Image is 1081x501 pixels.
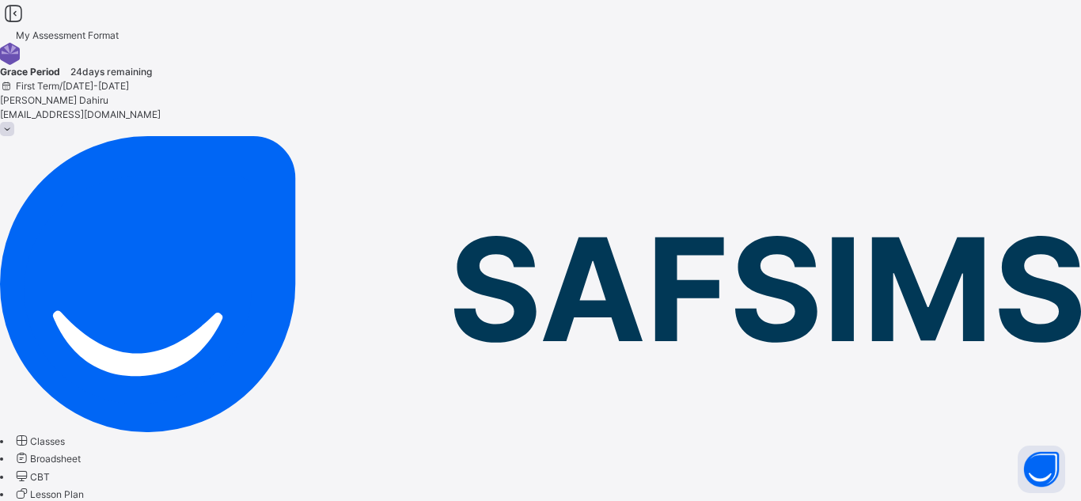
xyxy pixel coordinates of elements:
span: Broadsheet [30,453,81,465]
a: Broadsheet [13,453,81,465]
a: Classes [13,435,65,447]
span: Lesson Plan [30,488,84,500]
span: Classes [30,435,65,447]
span: My Assessment Format [16,29,119,41]
a: Lesson Plan [13,488,84,500]
button: Open asap [1018,446,1065,493]
span: 24 days remaining [70,66,152,78]
a: CBT [13,471,50,483]
span: CBT [30,471,50,483]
